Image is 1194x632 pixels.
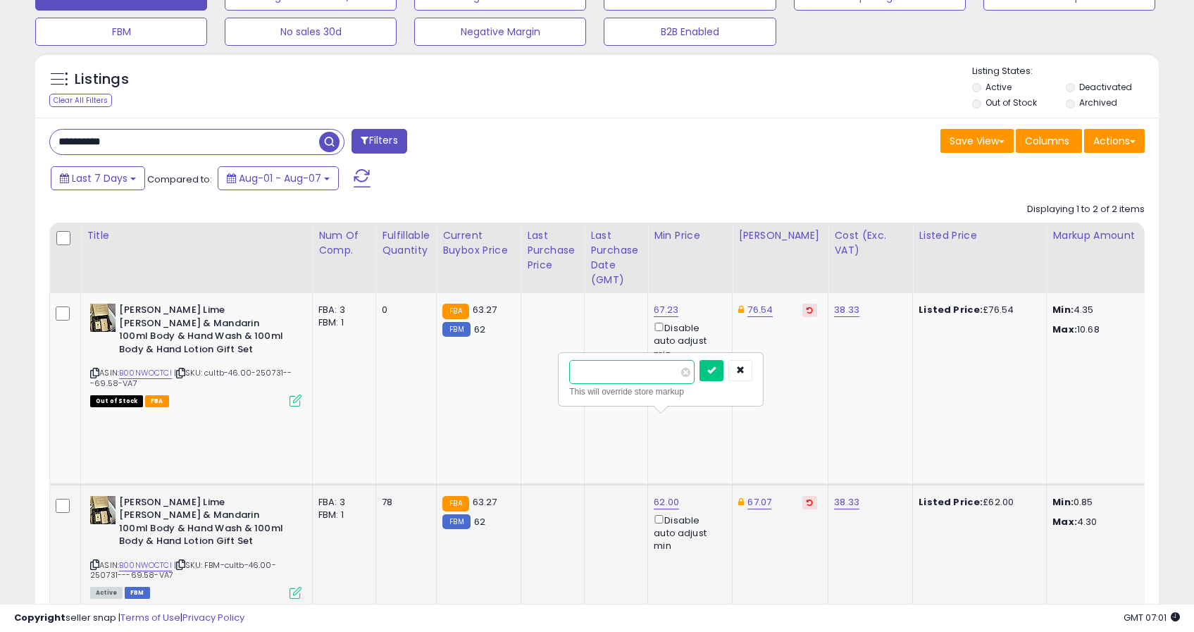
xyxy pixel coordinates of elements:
[14,612,244,625] div: seller snap | |
[382,496,425,509] div: 78
[218,166,339,190] button: Aug-01 - Aug-07
[318,304,365,316] div: FBA: 3
[318,228,370,258] div: Num of Comp.
[1025,134,1069,148] span: Columns
[1052,515,1077,528] strong: Max:
[1052,228,1174,243] div: Markup Amount
[90,587,123,599] span: All listings currently available for purchase on Amazon
[318,316,365,329] div: FBM: 1
[51,166,145,190] button: Last 7 Days
[90,395,143,407] span: All listings that are currently out of stock and unavailable for purchase on Amazon
[382,304,425,316] div: 0
[442,322,470,337] small: FBM
[442,304,468,319] small: FBA
[90,304,116,332] img: 41OBpRWQhAL._SL40_.jpg
[382,228,430,258] div: Fulfillable Quantity
[442,228,515,258] div: Current Buybox Price
[654,495,679,509] a: 62.00
[919,495,983,509] b: Listed Price:
[1052,303,1074,316] strong: Min:
[119,496,290,552] b: [PERSON_NAME] Lime [PERSON_NAME] & Mandarin 100ml Body & Hand Wash & 100ml Body & Hand Lotion Gif...
[738,228,822,243] div: [PERSON_NAME]
[90,496,116,524] img: 41OBpRWQhAL._SL40_.jpg
[1124,611,1180,624] span: 2025-08-15 07:01 GMT
[747,495,771,509] a: 67.07
[919,228,1040,243] div: Listed Price
[1052,323,1169,336] p: 10.68
[1027,203,1145,216] div: Displaying 1 to 2 of 2 items
[919,304,1036,316] div: £76.54
[1052,323,1077,336] strong: Max:
[35,18,207,46] button: FBM
[442,514,470,529] small: FBM
[239,171,321,185] span: Aug-01 - Aug-07
[1052,496,1169,509] p: 0.85
[473,303,497,316] span: 63.27
[834,495,859,509] a: 38.33
[919,303,983,316] b: Listed Price:
[940,129,1014,153] button: Save View
[225,18,397,46] button: No sales 30d
[985,97,1037,109] label: Out of Stock
[90,496,301,597] div: ASIN:
[1016,129,1082,153] button: Columns
[654,512,721,553] div: Disable auto adjust min
[352,129,406,154] button: Filters
[972,65,1159,78] p: Listing States:
[119,559,172,571] a: B00NWOCTCI
[145,395,169,407] span: FBA
[569,385,752,399] div: This will override store markup
[90,559,276,581] span: | SKU: FBM-cultb-46.00-250731---69.58-VA7
[120,611,180,624] a: Terms of Use
[474,515,485,528] span: 62
[1052,495,1074,509] strong: Min:
[1084,129,1145,153] button: Actions
[14,611,66,624] strong: Copyright
[318,496,365,509] div: FBA: 3
[747,303,773,317] a: 76.54
[985,81,1012,93] label: Active
[119,304,290,359] b: [PERSON_NAME] Lime [PERSON_NAME] & Mandarin 100ml Body & Hand Wash & 100ml Body & Hand Lotion Gif...
[147,173,212,186] span: Compared to:
[654,228,726,243] div: Min Price
[654,303,678,317] a: 67.23
[442,496,468,512] small: FBA
[119,367,172,379] a: B00NWOCTCI
[182,611,244,624] a: Privacy Policy
[318,509,365,521] div: FBM: 1
[919,496,1036,509] div: £62.00
[527,228,578,273] div: Last Purchase Price
[834,228,907,258] div: Cost (Exc. VAT)
[1052,516,1169,528] p: 4.30
[1052,304,1169,316] p: 4.35
[473,495,497,509] span: 63.27
[1079,81,1132,93] label: Deactivated
[654,320,721,361] div: Disable auto adjust min
[72,171,128,185] span: Last 7 Days
[90,367,292,388] span: | SKU: cultb-46.00-250731---69.58-VA7
[125,587,150,599] span: FBM
[414,18,586,46] button: Negative Margin
[1079,97,1117,109] label: Archived
[474,323,485,336] span: 62
[590,228,642,287] div: Last Purchase Date (GMT)
[604,18,776,46] button: B2B Enabled
[75,70,129,89] h5: Listings
[834,303,859,317] a: 38.33
[49,94,112,107] div: Clear All Filters
[90,304,301,405] div: ASIN:
[87,228,306,243] div: Title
